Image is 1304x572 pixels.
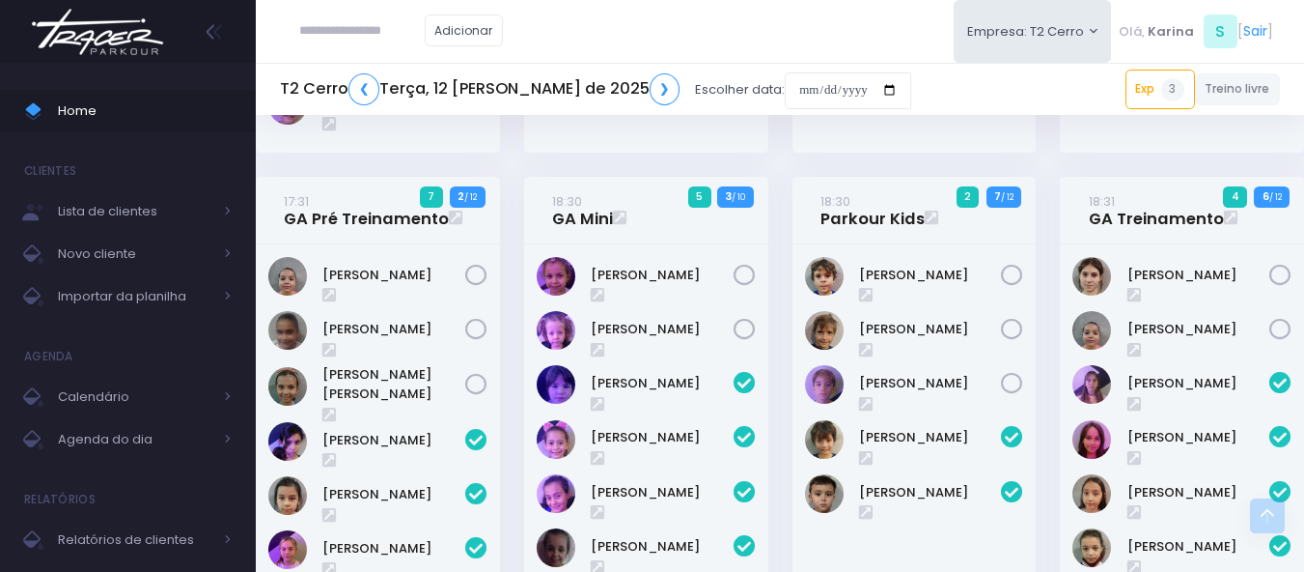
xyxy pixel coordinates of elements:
[1089,191,1224,230] a: 18:31GA Treinamento
[425,14,504,46] a: Adicionar
[1072,311,1111,350] img: Andreza christianini martinez
[859,428,1002,447] a: [PERSON_NAME]
[322,431,465,450] a: [PERSON_NAME]
[58,284,212,309] span: Importar da planilha
[725,188,732,204] strong: 3
[537,474,575,513] img: Júlia Rojas Silveira
[280,73,680,105] h5: T2 Cerro Terça, 12 [PERSON_NAME] de 2025
[58,528,212,553] span: Relatórios de clientes
[552,191,613,230] a: 18:30GA Mini
[322,365,465,403] a: [PERSON_NAME] [PERSON_NAME]
[1262,188,1269,204] strong: 6
[268,476,307,515] img: ILKA Gonzalez da Rosa
[537,529,575,567] img: Lídia Vicentini
[591,320,734,339] a: [PERSON_NAME]
[1161,78,1184,101] span: 3
[537,257,575,296] img: Lara Castilho Farinelli
[1072,365,1111,404] img: Alice Castellani Malavasi
[268,422,307,461] img: Antonia marinho
[58,199,212,224] span: Lista de clientes
[420,186,443,208] span: 7
[805,311,844,350] img: Benício Schueler
[859,374,1002,393] a: [PERSON_NAME]
[1148,22,1194,42] span: Karina
[820,192,850,211] small: 18:30
[537,365,575,404] img: Agatha Furuko
[1072,529,1111,567] img: Sofia Miranda Venturacci
[284,192,309,211] small: 17:31
[1001,191,1013,203] small: / 12
[268,311,307,350] img: Luciana Hurtado Torrez
[348,73,379,105] a: ❮
[1204,14,1237,48] span: S
[1127,537,1270,557] a: [PERSON_NAME]
[591,266,734,285] a: [PERSON_NAME]
[591,483,734,502] a: [PERSON_NAME]
[58,427,212,452] span: Agenda do dia
[732,191,745,203] small: / 10
[688,186,711,208] span: 5
[859,483,1002,502] a: [PERSON_NAME]
[1072,420,1111,459] img: Ana Clara Dotta
[24,337,73,376] h4: Agenda
[58,99,232,124] span: Home
[1127,320,1270,339] a: [PERSON_NAME]
[1111,10,1280,53] div: [ ]
[591,537,734,557] a: [PERSON_NAME]
[24,480,96,519] h4: Relatórios
[1243,21,1267,42] a: Sair
[650,73,680,105] a: ❯
[268,530,307,569] img: Julia Castellani Malavasi
[859,266,1002,285] a: [PERSON_NAME]
[859,320,1002,339] a: [PERSON_NAME]
[1195,73,1281,105] a: Treino livre
[1072,474,1111,513] img: Laura Linck
[284,191,449,230] a: 17:31GA Pré Treinamento
[805,420,844,459] img: Gabriel Linck Takimoto da Silva
[322,485,465,504] a: [PERSON_NAME]
[58,385,212,410] span: Calendário
[322,539,465,558] a: [PERSON_NAME]
[464,191,477,203] small: / 12
[24,152,76,190] h4: Clientes
[1223,186,1247,208] span: 4
[552,192,582,211] small: 18:30
[1089,192,1115,211] small: 18:31
[1127,266,1270,285] a: [PERSON_NAME]
[268,257,307,296] img: Andreza christianini martinez
[1125,70,1195,108] a: Exp3
[805,365,844,404] img: Joaquim Pacheco Cabrini
[591,428,734,447] a: [PERSON_NAME]
[1127,483,1270,502] a: [PERSON_NAME]
[1127,374,1270,393] a: [PERSON_NAME]
[1072,257,1111,296] img: AMANDA PARRINI
[820,191,925,230] a: 18:30Parkour Kids
[537,420,575,459] img: Joana rojas Silveira
[322,320,465,339] a: [PERSON_NAME]
[58,242,212,267] span: Novo cliente
[537,311,575,350] img: Maria Eduarda Barakat Emidio
[805,474,844,513] img: Samuel Soares Sodre da Costa
[1127,428,1270,447] a: [PERSON_NAME]
[805,257,844,296] img: ARTHUR PARRINI
[1119,22,1145,42] span: Olá,
[957,186,980,208] span: 2
[591,374,734,393] a: [PERSON_NAME]
[458,188,464,204] strong: 2
[994,188,1001,204] strong: 7
[1269,191,1282,203] small: / 12
[268,367,307,406] img: Maria Manuela Morales Fernandes
[280,68,911,112] div: Escolher data:
[322,266,465,285] a: [PERSON_NAME]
